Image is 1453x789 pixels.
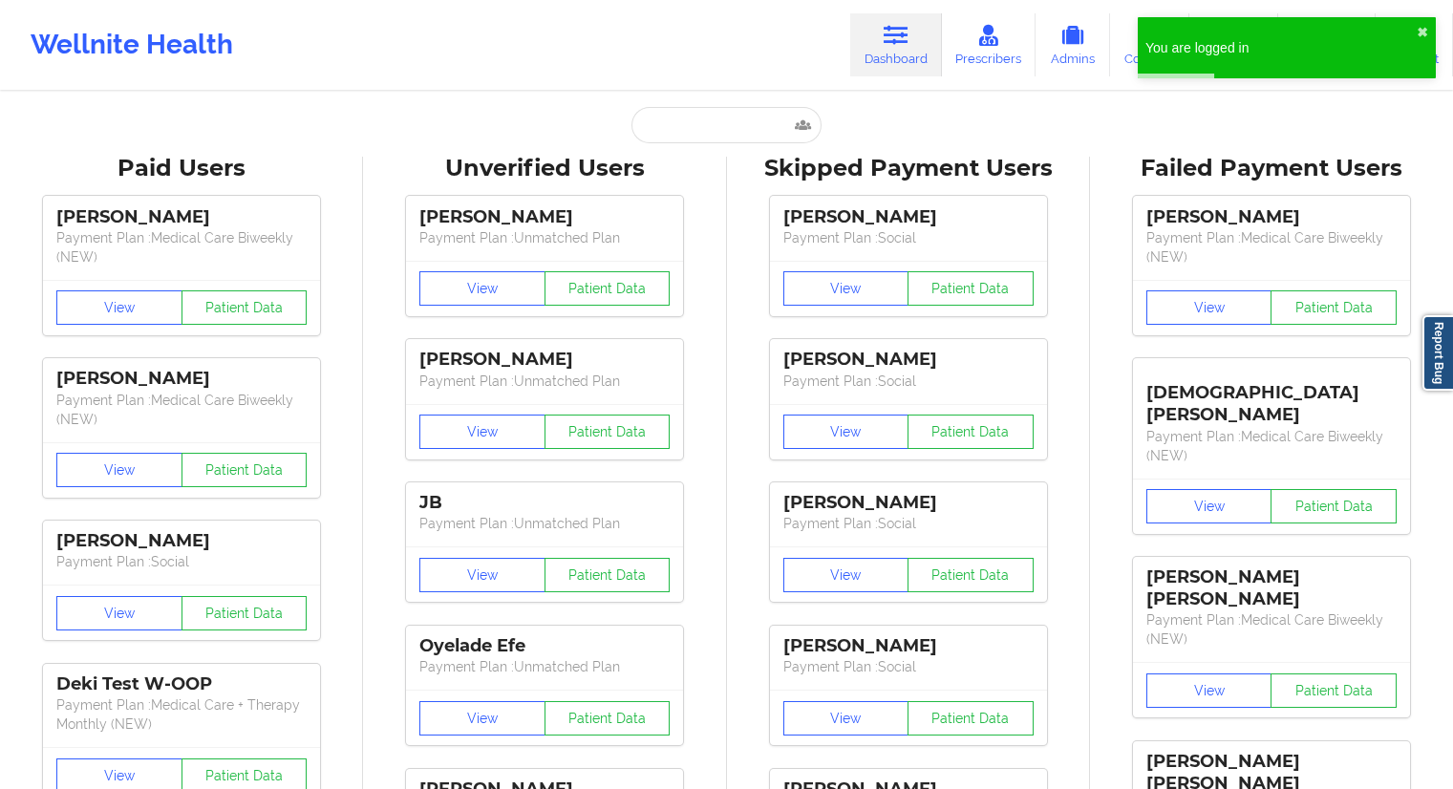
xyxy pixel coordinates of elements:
[182,596,308,630] button: Patient Data
[419,206,670,228] div: [PERSON_NAME]
[783,415,909,449] button: View
[1110,13,1189,76] a: Coaches
[942,13,1036,76] a: Prescribers
[783,558,909,592] button: View
[419,635,670,657] div: Oyelade Efe
[182,453,308,487] button: Patient Data
[1146,368,1397,426] div: [DEMOGRAPHIC_DATA][PERSON_NAME]
[419,492,670,514] div: JB
[419,657,670,676] p: Payment Plan : Unmatched Plan
[56,206,307,228] div: [PERSON_NAME]
[56,552,307,571] p: Payment Plan : Social
[908,271,1034,306] button: Patient Data
[908,701,1034,736] button: Patient Data
[545,558,671,592] button: Patient Data
[419,271,545,306] button: View
[56,368,307,390] div: [PERSON_NAME]
[56,673,307,695] div: Deki Test W-OOP
[182,290,308,325] button: Patient Data
[56,391,307,429] p: Payment Plan : Medical Care Biweekly (NEW)
[419,701,545,736] button: View
[1271,489,1397,523] button: Patient Data
[908,415,1034,449] button: Patient Data
[1146,206,1397,228] div: [PERSON_NAME]
[56,290,182,325] button: View
[419,558,545,592] button: View
[783,635,1034,657] div: [PERSON_NAME]
[850,13,942,76] a: Dashboard
[783,514,1034,533] p: Payment Plan : Social
[783,701,909,736] button: View
[740,154,1077,183] div: Skipped Payment Users
[783,657,1034,676] p: Payment Plan : Social
[56,695,307,734] p: Payment Plan : Medical Care + Therapy Monthly (NEW)
[1146,566,1397,610] div: [PERSON_NAME] [PERSON_NAME]
[419,415,545,449] button: View
[1103,154,1440,183] div: Failed Payment Users
[56,228,307,267] p: Payment Plan : Medical Care Biweekly (NEW)
[1146,489,1272,523] button: View
[783,372,1034,391] p: Payment Plan : Social
[1146,427,1397,465] p: Payment Plan : Medical Care Biweekly (NEW)
[1146,673,1272,708] button: View
[56,530,307,552] div: [PERSON_NAME]
[376,154,713,183] div: Unverified Users
[419,514,670,533] p: Payment Plan : Unmatched Plan
[1036,13,1110,76] a: Admins
[783,349,1034,371] div: [PERSON_NAME]
[545,271,671,306] button: Patient Data
[1146,610,1397,649] p: Payment Plan : Medical Care Biweekly (NEW)
[13,154,350,183] div: Paid Users
[1271,673,1397,708] button: Patient Data
[545,701,671,736] button: Patient Data
[1145,38,1417,57] div: You are logged in
[56,596,182,630] button: View
[1417,25,1428,40] button: close
[1271,290,1397,325] button: Patient Data
[783,271,909,306] button: View
[1146,228,1397,267] p: Payment Plan : Medical Care Biweekly (NEW)
[783,228,1034,247] p: Payment Plan : Social
[783,206,1034,228] div: [PERSON_NAME]
[783,492,1034,514] div: [PERSON_NAME]
[419,349,670,371] div: [PERSON_NAME]
[419,372,670,391] p: Payment Plan : Unmatched Plan
[419,228,670,247] p: Payment Plan : Unmatched Plan
[1422,315,1453,391] a: Report Bug
[908,558,1034,592] button: Patient Data
[1146,290,1272,325] button: View
[545,415,671,449] button: Patient Data
[56,453,182,487] button: View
